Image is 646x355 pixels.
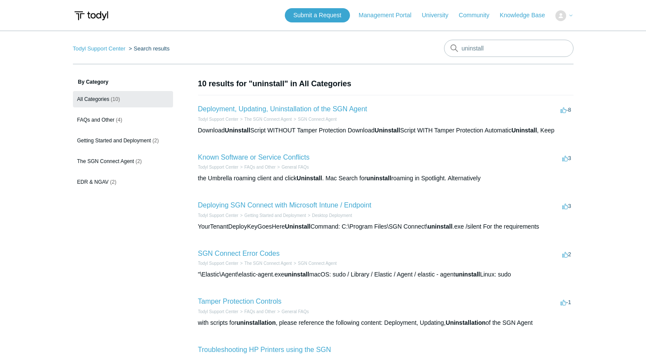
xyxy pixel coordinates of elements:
[238,116,292,123] li: The SGN Connect Agent
[198,308,239,315] li: Todyl Support Center
[73,78,173,86] h3: By Category
[298,261,337,266] a: SGN Connect Agent
[77,179,109,185] span: EDR & NGAV
[198,164,239,170] li: Todyl Support Center
[73,91,173,107] a: All Categories (10)
[198,116,239,123] li: Todyl Support Center
[238,260,292,267] li: The SGN Connect Agent
[296,175,322,182] em: Uninstall
[562,251,571,258] span: 2
[73,153,173,170] a: The SGN Connect Agent (2)
[198,213,239,218] a: Todyl Support Center
[285,8,350,22] a: Submit a Request
[238,164,275,170] li: FAQs and Other
[459,11,498,20] a: Community
[198,261,239,266] a: Todyl Support Center
[73,8,110,24] img: Todyl Support Center Help Center home page
[366,175,391,182] em: uninstall
[73,112,173,128] a: FAQs and Other (4)
[244,117,292,122] a: The SGN Connect Agent
[500,11,554,20] a: Knowledge Base
[198,126,574,135] div: Download Script WITHOUT Tamper Protection Download Script WITH Tamper Protection Automatic , Keep
[198,174,574,183] div: the Umbrella roaming client and click . Mac Search for roaming in Spotlight. Alternatively
[110,179,117,185] span: (2)
[285,223,310,230] em: Uninstall
[116,117,123,123] span: (4)
[198,260,239,267] li: Todyl Support Center
[198,250,280,257] a: SGN Connect Error Codes
[276,308,309,315] li: General FAQs
[292,260,337,267] li: SGN Connect Agent
[198,309,239,314] a: Todyl Support Center
[281,165,309,170] a: General FAQs
[73,174,173,190] a: EDR & NGAV (2)
[77,117,115,123] span: FAQs and Other
[111,96,120,102] span: (10)
[244,165,275,170] a: FAQs and Other
[73,45,127,52] li: Todyl Support Center
[511,127,537,134] em: Uninstall
[562,203,571,209] span: 3
[281,309,309,314] a: General FAQs
[77,96,110,102] span: All Categories
[225,127,250,134] em: Uninstall
[198,212,239,219] li: Todyl Support Center
[77,158,134,164] span: The SGN Connect Agent
[244,213,306,218] a: Getting Started and Deployment
[455,271,480,278] em: uninstall
[561,107,571,113] span: -8
[73,132,173,149] a: Getting Started and Deployment (2)
[298,117,337,122] a: SGN Connect Agent
[198,222,574,231] div: YourTenantDeployKeyGoesHere Command: C:\Program Files\SGN Connect\ .exe /silent For the requirements
[284,271,309,278] em: uninstall
[136,158,142,164] span: (2)
[198,154,310,161] a: Known Software or Service Conflicts
[198,165,239,170] a: Todyl Support Center
[276,164,309,170] li: General FAQs
[152,138,159,144] span: (2)
[127,45,170,52] li: Search results
[562,155,571,161] span: 3
[77,138,151,144] span: Getting Started and Deployment
[73,45,126,52] a: Todyl Support Center
[422,11,457,20] a: University
[198,201,372,209] a: Deploying SGN Connect with Microsoft Intune / Endpoint
[244,261,292,266] a: The SGN Connect Agent
[238,212,306,219] li: Getting Started and Deployment
[238,308,275,315] li: FAQs and Other
[198,270,574,279] div: "\Elastic\Agent\elastic-agent.exe macOS: sudo / Library / Elastic / Agent / elastic - agent Linux...
[198,346,331,353] a: Troubleshooting HP Printers using the SGN
[359,11,420,20] a: Management Portal
[444,40,574,57] input: Search
[198,117,239,122] a: Todyl Support Center
[375,127,400,134] em: Uninstall
[198,105,367,113] a: Deployment, Updating, Uninstallation of the SGN Agent
[428,223,453,230] em: uninstall
[446,319,486,326] em: Uninstallation
[198,318,574,327] div: with scripts for , please reference the following content: Deployment, Updating, of the SGN Agent
[198,298,282,305] a: Tamper Protection Controls
[561,299,571,305] span: -1
[236,319,276,326] em: uninstallation
[292,116,337,123] li: SGN Connect Agent
[198,78,574,90] h1: 10 results for "uninstall" in All Categories
[244,309,275,314] a: FAQs and Other
[312,213,352,218] a: Desktop Deployment
[306,212,352,219] li: Desktop Deployment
